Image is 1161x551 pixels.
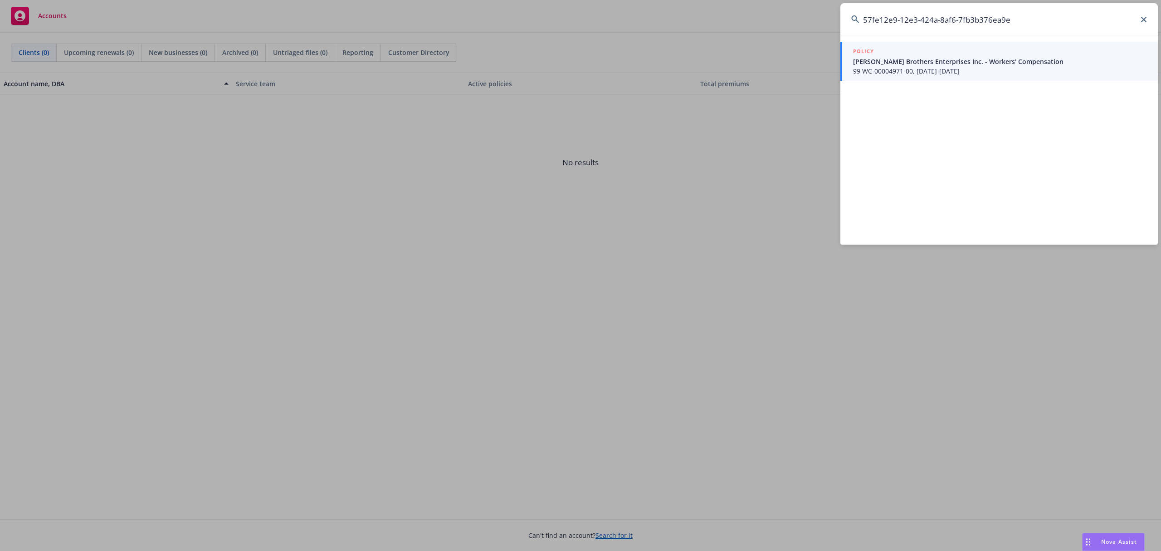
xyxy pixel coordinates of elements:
[1082,533,1145,551] button: Nova Assist
[840,3,1158,36] input: Search...
[1101,538,1137,546] span: Nova Assist
[1083,533,1094,551] div: Drag to move
[853,47,874,56] h5: POLICY
[853,57,1147,66] span: [PERSON_NAME] Brothers Enterprises Inc. - Workers' Compensation
[853,66,1147,76] span: 99 WC-00004971-00, [DATE]-[DATE]
[840,42,1158,81] a: POLICY[PERSON_NAME] Brothers Enterprises Inc. - Workers' Compensation99 WC-00004971-00, [DATE]-[D...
